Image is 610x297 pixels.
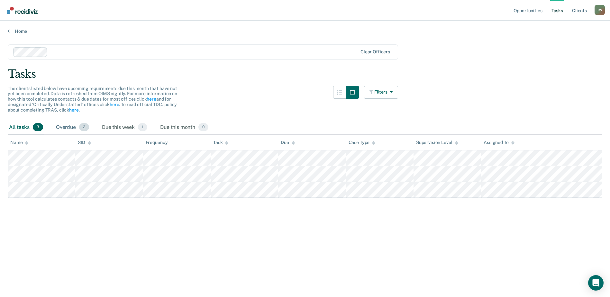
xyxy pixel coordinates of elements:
[138,123,147,131] span: 1
[146,140,168,145] div: Frequency
[595,5,605,15] div: T W
[213,140,228,145] div: Task
[360,49,390,55] div: Clear officers
[281,140,295,145] div: Due
[364,86,398,99] button: Filters
[8,121,44,135] div: All tasks3
[8,28,602,34] a: Home
[159,121,210,135] div: Due this month0
[349,140,376,145] div: Case Type
[69,107,78,113] a: here
[110,102,119,107] a: here
[79,123,89,131] span: 2
[8,67,602,81] div: Tasks
[8,86,177,113] span: The clients listed below have upcoming requirements due this month that have not yet been complet...
[10,140,28,145] div: Name
[33,123,43,131] span: 3
[416,140,458,145] div: Supervision Level
[588,275,604,291] div: Open Intercom Messenger
[101,121,149,135] div: Due this week1
[78,140,91,145] div: SID
[55,121,90,135] div: Overdue2
[595,5,605,15] button: Profile dropdown button
[147,96,156,102] a: here
[198,123,208,131] span: 0
[484,140,514,145] div: Assigned To
[7,7,38,14] img: Recidiviz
